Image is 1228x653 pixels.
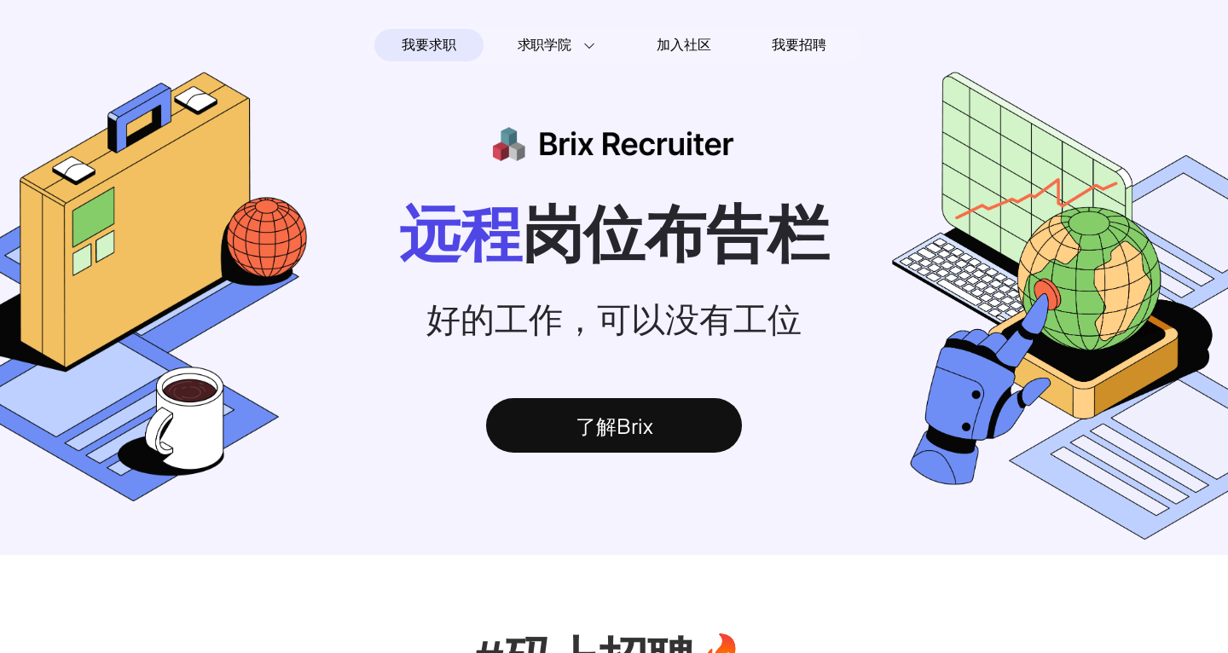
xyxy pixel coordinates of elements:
div: 了解Brix [486,398,742,453]
span: 远程 [399,196,522,270]
span: 加入社区 [657,32,710,59]
span: 求职学院 [518,35,571,55]
span: 我要求职 [402,32,455,59]
span: 我要招聘 [772,35,825,55]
